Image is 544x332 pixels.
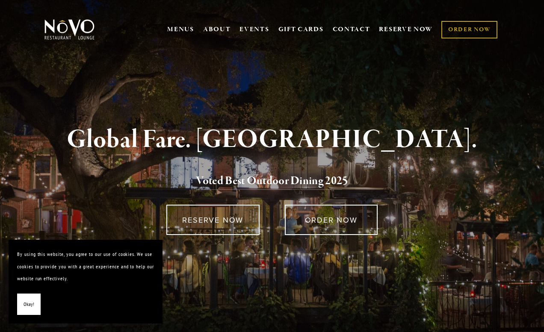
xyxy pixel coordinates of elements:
a: CONTACT [333,21,370,38]
a: MENUS [167,25,194,34]
a: Voted Best Outdoor Dining 202 [196,173,342,190]
h2: 5 [56,172,487,190]
a: ABOUT [203,25,231,34]
a: ORDER NOW [285,205,378,235]
img: Novo Restaurant &amp; Lounge [43,19,96,40]
a: RESERVE NOW [166,205,260,235]
a: EVENTS [239,25,269,34]
a: RESERVE NOW [379,21,433,38]
a: GIFT CARDS [278,21,324,38]
section: Cookie banner [9,240,163,323]
strong: Global Fare. [GEOGRAPHIC_DATA]. [67,123,477,156]
p: By using this website, you agree to our use of cookies. We use cookies to provide you with a grea... [17,248,154,285]
button: Okay! [17,294,41,315]
span: Okay! [24,298,34,311]
a: ORDER NOW [441,21,497,38]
